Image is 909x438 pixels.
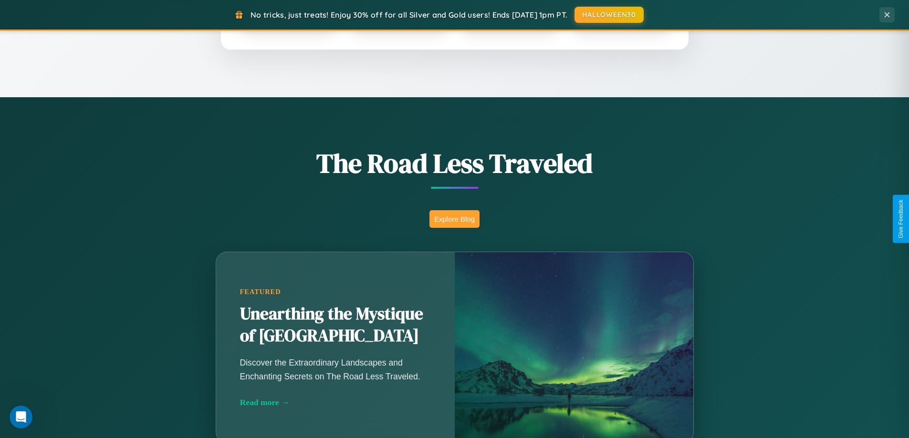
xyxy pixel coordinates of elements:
h2: Unearthing the Mystique of [GEOGRAPHIC_DATA] [240,303,431,347]
iframe: Intercom live chat [10,406,32,428]
div: Read more → [240,397,431,407]
h1: The Road Less Traveled [168,145,741,182]
button: HALLOWEEN30 [575,7,644,23]
span: No tricks, just treats! Enjoy 30% off for all Silver and Gold users! Ends [DATE] 1pm PT. [251,10,567,20]
div: Give Feedback [898,200,904,238]
div: Featured [240,288,431,296]
button: Explore Blog [429,210,480,228]
p: Discover the Extraordinary Landscapes and Enchanting Secrets on The Road Less Traveled. [240,356,431,383]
